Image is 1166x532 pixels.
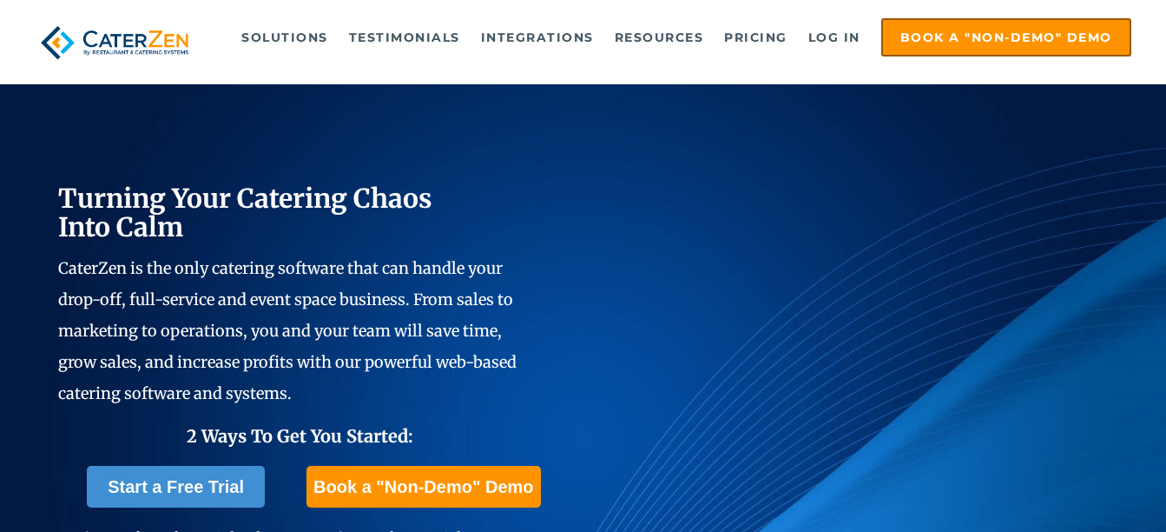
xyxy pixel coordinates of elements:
span: CaterZen is the only catering software that can handle your drop-off, full-service and event spac... [58,258,517,403]
span: Turning Your Catering Chaos Into Calm [58,182,432,243]
a: Testimonials [340,20,469,55]
a: Book a "Non-Demo" Demo [881,18,1131,57]
a: Log in [800,20,869,55]
a: Start a Free Trial [87,466,265,508]
img: caterzen [35,18,194,67]
span: 2 Ways To Get You Started: [187,425,413,447]
div: Navigation Menu [222,18,1131,57]
a: Book a "Non-Demo" Demo [306,466,540,508]
a: Solutions [233,20,337,55]
a: Integrations [472,20,603,55]
a: Pricing [715,20,796,55]
a: Resources [606,20,713,55]
iframe: Help widget launcher [1011,464,1147,513]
